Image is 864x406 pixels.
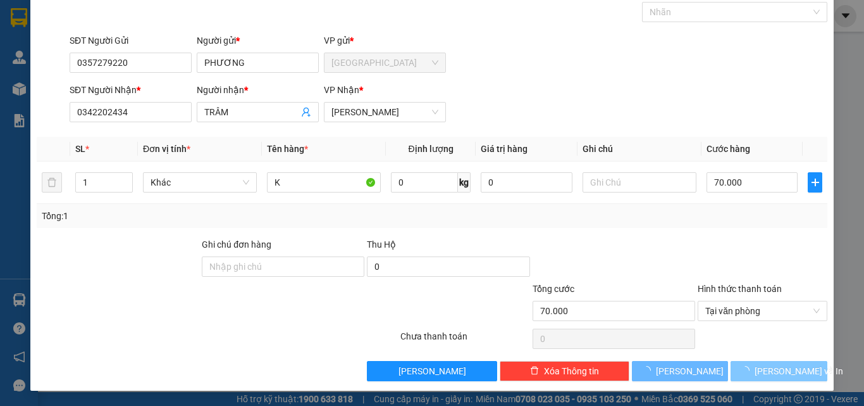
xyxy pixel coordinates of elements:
span: Phạm Ngũ Lão [331,103,438,122]
div: Thắng [11,39,139,54]
button: deleteXóa Thông tin [500,361,629,381]
button: delete [42,172,62,193]
span: kg [458,172,471,193]
span: Ninh Hòa [331,53,438,72]
label: Hình thức thanh toán [698,284,782,294]
div: 30.000 [9,80,141,95]
div: SĐT Người Nhận [70,83,192,97]
input: Ghi chú đơn hàng [202,257,364,277]
div: VY [148,26,237,41]
input: 0 [481,172,572,193]
span: [PERSON_NAME] và In [755,364,843,378]
button: [PERSON_NAME] [367,361,497,381]
span: Tổng cước [533,284,574,294]
span: Giá trị hàng [481,144,528,154]
div: Quận 5 [148,11,237,26]
div: 0963675618 [11,54,139,72]
span: Increase Value [118,173,132,182]
label: Ghi chú đơn hàng [202,239,271,250]
span: Decrease Value [118,182,132,192]
span: Nhận: [148,12,178,25]
div: [GEOGRAPHIC_DATA] [11,11,139,39]
div: 0394793299 [148,41,237,59]
span: Đơn vị tính [143,144,190,154]
span: Đã thu : [9,81,48,94]
button: [PERSON_NAME] [632,361,729,381]
button: [PERSON_NAME] và In [731,361,827,381]
span: Định lượng [408,144,453,154]
span: Thu Hộ [367,239,396,250]
span: plus [808,177,822,187]
span: Tại văn phòng [705,301,820,320]
span: Khác [151,173,249,192]
span: down [122,184,130,191]
span: user-add [301,107,311,117]
div: VP gửi [324,34,446,48]
span: Tên hàng [267,144,308,154]
span: close-circle [813,307,820,315]
div: Chưa thanh toán [399,329,531,352]
span: delete [530,366,539,376]
span: loading [741,366,755,375]
span: loading [642,366,656,375]
span: Cước hàng [707,144,750,154]
th: Ghi chú [577,137,701,162]
div: SĐT Người Gửi [70,34,192,48]
span: [PERSON_NAME] [398,364,466,378]
div: Người nhận [197,83,319,97]
input: Ghi Chú [583,172,696,193]
div: Người gửi [197,34,319,48]
span: VP Nhận [324,85,359,95]
span: Gửi: [11,11,30,24]
input: VD: Bàn, Ghế [267,172,381,193]
span: Xóa Thông tin [544,364,599,378]
span: [PERSON_NAME] [656,364,724,378]
span: SL [75,144,85,154]
button: plus [808,172,822,193]
div: Tổng: 1 [42,209,335,223]
span: up [122,175,130,182]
